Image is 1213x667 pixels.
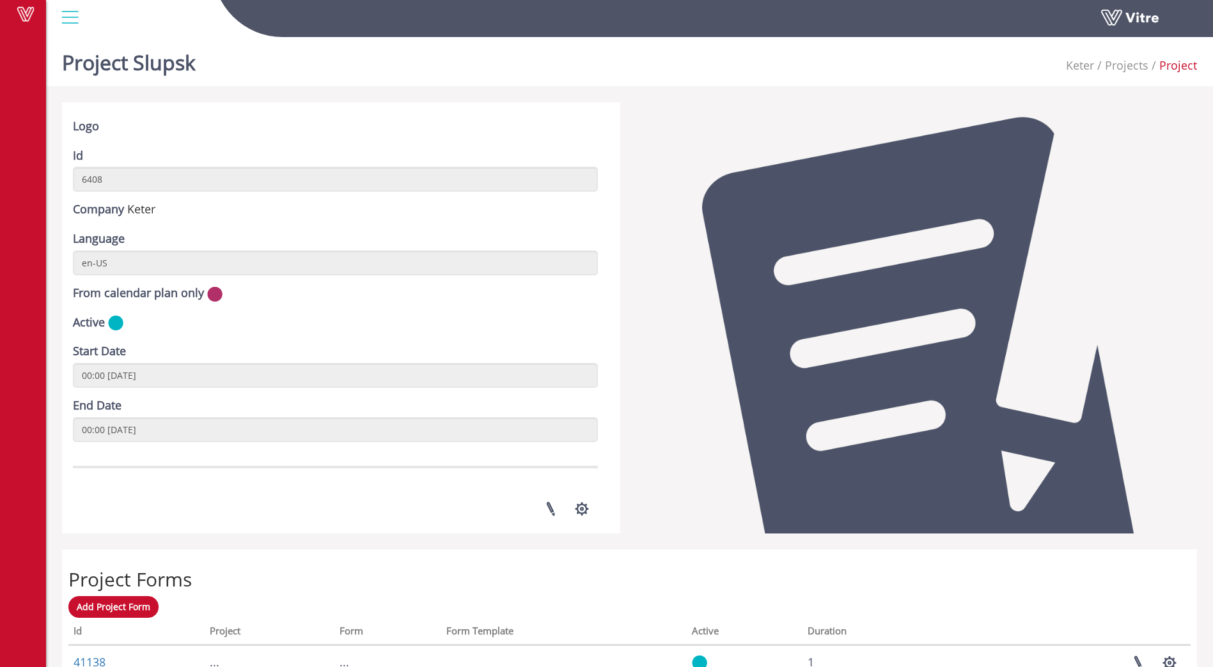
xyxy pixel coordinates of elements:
[127,201,155,217] span: 218
[1066,57,1094,73] span: 218
[68,596,159,618] a: Add Project Form
[1148,57,1197,74] li: Project
[73,314,105,331] label: Active
[108,315,123,331] img: yes
[73,397,121,414] label: End Date
[68,569,1191,590] h2: Project Forms
[73,231,125,247] label: Language
[73,118,99,135] label: Logo
[73,285,204,302] label: From calendar plan only
[441,621,687,645] th: Form Template
[205,621,335,645] th: Project
[62,32,196,86] h1: Project Slupsk
[687,621,803,645] th: Active
[73,201,124,218] label: Company
[73,148,83,164] label: Id
[334,621,441,645] th: Form
[77,601,150,613] span: Add Project Form
[207,286,223,302] img: no
[73,343,126,360] label: Start Date
[68,621,205,645] th: Id
[802,621,959,645] th: Duration
[1105,57,1148,73] a: Projects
